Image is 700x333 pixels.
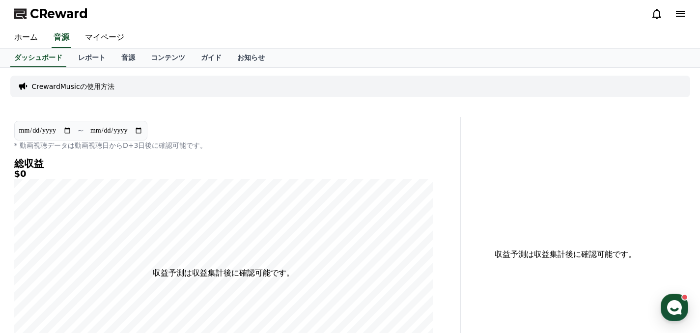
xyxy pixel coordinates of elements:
a: マイページ [77,28,132,48]
a: ダッシュボード [10,49,66,67]
a: CReward [14,6,88,22]
h5: $0 [14,169,433,179]
h4: 総収益 [14,158,433,169]
a: レポート [70,49,113,67]
p: * 動画視聴データは動画視聴日からD+3日後に確認可能です。 [14,140,433,150]
a: ガイド [193,49,229,67]
p: ~ [78,125,84,137]
a: CrewardMusicの使用方法 [32,82,114,91]
a: ホーム [6,28,46,48]
a: お知らせ [229,49,273,67]
p: 収益予測は収益集計後に確認可能です。 [153,267,294,279]
a: 音源 [113,49,143,67]
span: CReward [30,6,88,22]
p: 収益予測は収益集計後に確認可能です。 [469,249,663,260]
a: コンテンツ [143,49,193,67]
a: 音源 [52,28,71,48]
